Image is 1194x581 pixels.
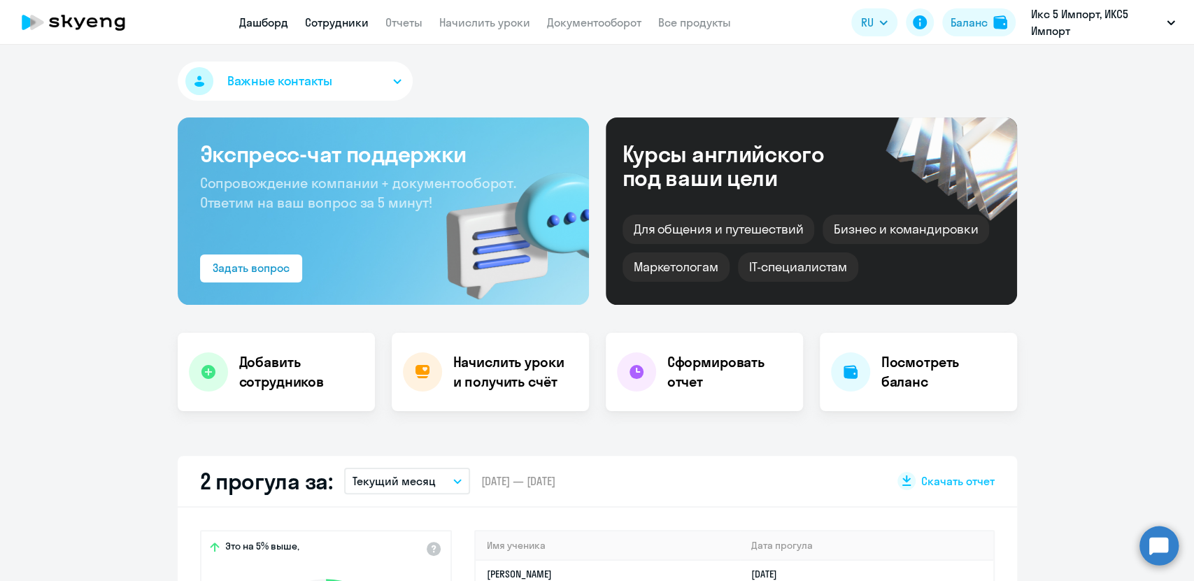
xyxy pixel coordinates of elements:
div: IT-специалистам [738,252,858,282]
h4: Сформировать отчет [667,352,792,392]
button: Задать вопрос [200,254,302,282]
img: balance [993,15,1007,29]
a: Дашборд [239,15,288,29]
h4: Добавить сотрудников [239,352,364,392]
div: Курсы английского под ваши цели [623,142,862,189]
h2: 2 прогула за: [200,467,333,495]
span: [DATE] — [DATE] [481,473,555,489]
div: Задать вопрос [213,259,290,276]
a: Все продукты [658,15,731,29]
button: Текущий месяц [344,468,470,494]
div: Маркетологам [623,252,730,282]
a: [PERSON_NAME] [487,568,552,580]
a: Сотрудники [305,15,369,29]
th: Имя ученика [476,531,741,560]
div: Баланс [951,14,988,31]
h4: Посмотреть баланс [881,352,1006,392]
p: Текущий месяц [353,473,436,489]
img: bg-img [426,148,589,305]
div: Бизнес и командировки [823,215,989,244]
span: Сопровождение компании + документооборот. Ответим на ваш вопрос за 5 минут! [200,174,516,211]
button: Важные контакты [178,62,413,101]
span: Скачать отчет [921,473,995,489]
button: Икс 5 Импорт, ИКС5 Импорт [1024,6,1182,39]
a: [DATE] [751,568,788,580]
button: RU [851,8,897,36]
span: Это на 5% выше, [225,540,299,557]
a: Начислить уроки [439,15,530,29]
span: Важные контакты [227,72,332,90]
h3: Экспресс-чат поддержки [200,140,567,168]
div: Для общения и путешествий [623,215,815,244]
button: Балансbalance [942,8,1016,36]
a: Документооборот [547,15,641,29]
p: Икс 5 Импорт, ИКС5 Импорт [1031,6,1161,39]
th: Дата прогула [740,531,993,560]
a: Отчеты [385,15,422,29]
span: RU [861,14,874,31]
h4: Начислить уроки и получить счёт [453,352,575,392]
